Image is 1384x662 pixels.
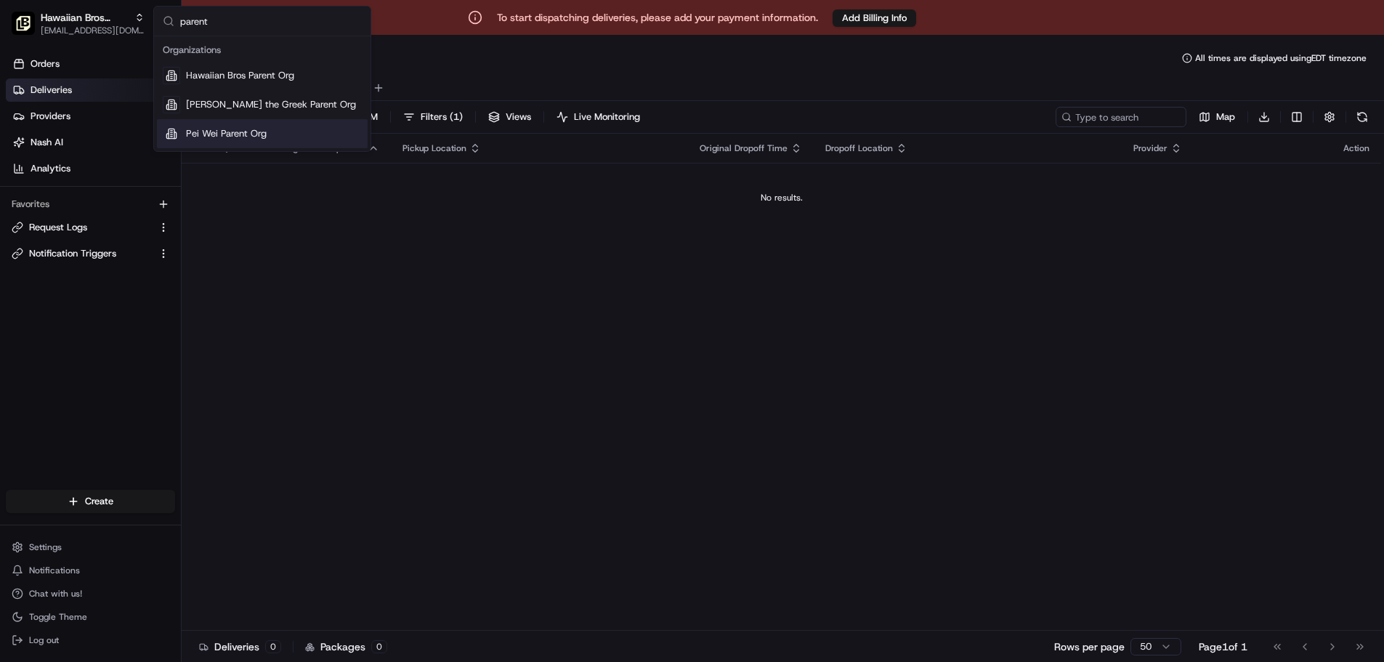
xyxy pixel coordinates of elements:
[121,265,126,276] span: •
[15,251,38,274] img: Masood Aslam
[31,136,63,149] span: Nash AI
[31,110,70,123] span: Providers
[31,139,57,165] img: 9188753566659_6852d8bf1fb38e338040_72.png
[129,265,158,276] span: [DATE]
[45,265,118,276] span: [PERSON_NAME]
[45,225,118,237] span: [PERSON_NAME]
[6,6,150,41] button: Hawaiian Bros Parent OrgHawaiian Bros Parent Org[EMAIL_ADDRESS][DOMAIN_NAME]
[29,611,87,623] span: Toggle Theme
[29,541,62,553] span: Settings
[6,52,181,76] a: Orders
[29,221,87,234] span: Request Logs
[6,490,175,513] button: Create
[29,565,80,576] span: Notifications
[145,360,176,371] span: Pylon
[1056,107,1186,127] input: Type to search
[31,84,72,97] span: Deliveries
[225,186,264,203] button: See all
[38,94,240,109] input: Clear
[29,325,111,339] span: Knowledge Base
[550,107,647,127] button: Live Monitoring
[6,216,175,239] button: Request Logs
[12,247,152,260] a: Notification Triggers
[31,57,60,70] span: Orders
[506,110,531,124] span: Views
[450,110,463,124] span: ( 1 )
[157,39,368,61] div: Organizations
[29,265,41,277] img: 1736555255976-a54dd68f-1ca7-489b-9aae-adbdc363a1c4
[180,7,362,36] input: Search...
[6,157,181,180] a: Analytics
[6,560,175,581] button: Notifications
[154,36,371,151] div: Suggestions
[102,360,176,371] a: Powered byPylon
[6,607,175,627] button: Toggle Theme
[1195,52,1367,64] span: All times are displayed using EDT timezone
[6,242,175,265] button: Notification Triggers
[265,640,281,653] div: 0
[15,58,264,81] p: Welcome 👋
[833,9,916,27] button: Add Billing Info
[700,142,788,154] span: Original Dropoff Time
[29,588,82,600] span: Chat with us!
[1352,107,1372,127] button: Refresh
[1343,142,1369,154] div: Action
[29,247,116,260] span: Notification Triggers
[123,326,134,338] div: 💻
[65,139,238,153] div: Start new chat
[117,319,239,345] a: 💻API Documentation
[9,319,117,345] a: 📗Knowledge Base
[497,10,818,25] p: To start dispatching deliveries, please add your payment information.
[29,226,41,238] img: 1736555255976-a54dd68f-1ca7-489b-9aae-adbdc363a1c4
[15,15,44,44] img: Nash
[31,162,70,175] span: Analytics
[12,221,152,234] a: Request Logs
[6,537,175,557] button: Settings
[1133,142,1168,154] span: Provider
[186,127,267,140] span: Pei Wei Parent Org
[1054,639,1125,654] p: Rows per page
[15,211,38,235] img: Brittany Newman
[199,639,281,654] div: Deliveries
[247,143,264,161] button: Start new chat
[574,110,640,124] span: Live Monitoring
[6,131,181,154] a: Nash AI
[1216,110,1235,124] span: Map
[402,142,466,154] span: Pickup Location
[825,142,893,154] span: Dropoff Location
[15,189,93,201] div: Past conversations
[186,69,294,82] span: Hawaiian Bros Parent Org
[421,110,463,124] span: Filters
[137,325,233,339] span: API Documentation
[65,153,200,165] div: We're available if you need us!
[1199,639,1247,654] div: Page 1 of 1
[15,326,26,338] div: 📗
[305,639,387,654] div: Packages
[187,192,1375,203] div: No results.
[29,634,59,646] span: Log out
[186,98,356,111] span: [PERSON_NAME] the Greek Parent Org
[6,105,181,128] a: Providers
[6,78,181,102] a: Deliveries
[12,12,35,35] img: Hawaiian Bros Parent Org
[41,10,129,25] button: Hawaiian Bros Parent Org
[121,225,126,237] span: •
[6,584,175,604] button: Chat with us!
[371,640,387,653] div: 0
[1192,107,1242,127] button: Map
[6,193,175,216] div: Favorites
[85,495,113,508] span: Create
[15,139,41,165] img: 1736555255976-a54dd68f-1ca7-489b-9aae-adbdc363a1c4
[129,225,158,237] span: [DATE]
[6,630,175,650] button: Log out
[41,25,145,36] button: [EMAIL_ADDRESS][DOMAIN_NAME]
[482,107,538,127] button: Views
[397,107,469,127] button: Filters(1)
